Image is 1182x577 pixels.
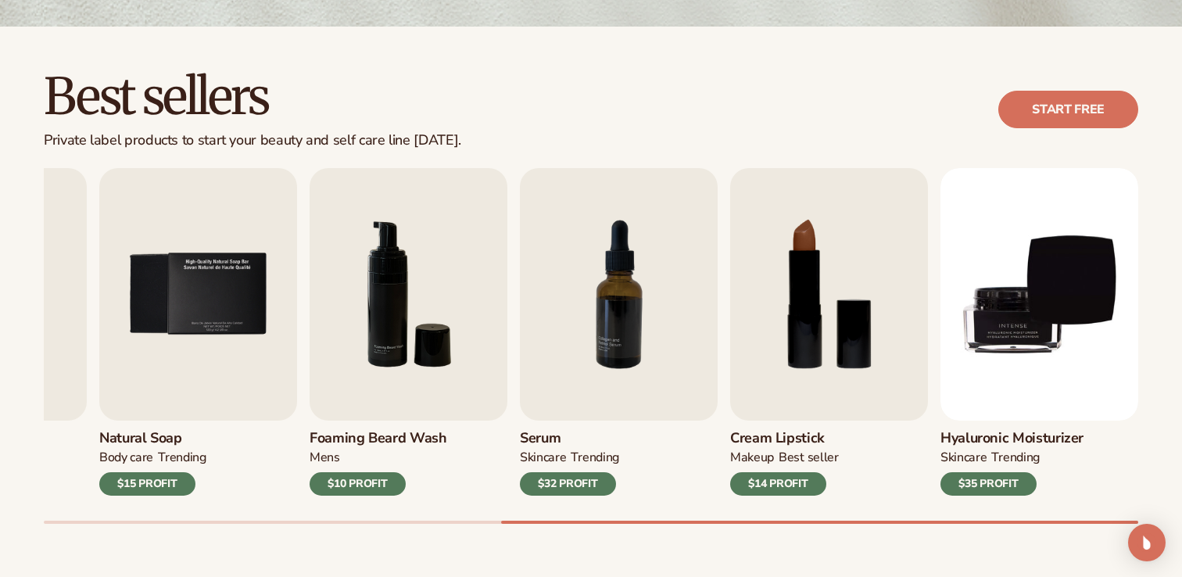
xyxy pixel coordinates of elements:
[520,450,566,466] div: SKINCARE
[99,472,195,496] div: $15 PROFIT
[940,472,1037,496] div: $35 PROFIT
[940,168,1138,496] a: 9 / 9
[520,430,619,447] h3: Serum
[310,472,406,496] div: $10 PROFIT
[1128,524,1166,561] div: Open Intercom Messenger
[310,450,340,466] div: mens
[310,430,447,447] h3: Foaming beard wash
[520,168,718,496] a: 7 / 9
[940,430,1083,447] h3: Hyaluronic moisturizer
[158,450,206,466] div: TRENDING
[779,450,839,466] div: BEST SELLER
[991,450,1039,466] div: TRENDING
[998,91,1138,128] a: Start free
[730,450,774,466] div: MAKEUP
[730,430,839,447] h3: Cream Lipstick
[44,70,461,123] h2: Best sellers
[730,472,826,496] div: $14 PROFIT
[940,450,987,466] div: SKINCARE
[44,132,461,149] div: Private label products to start your beauty and self care line [DATE].
[520,472,616,496] div: $32 PROFIT
[99,168,297,496] a: 5 / 9
[571,450,618,466] div: TRENDING
[99,450,153,466] div: BODY Care
[99,430,206,447] h3: Natural Soap
[730,168,928,496] a: 8 / 9
[310,168,507,496] a: 6 / 9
